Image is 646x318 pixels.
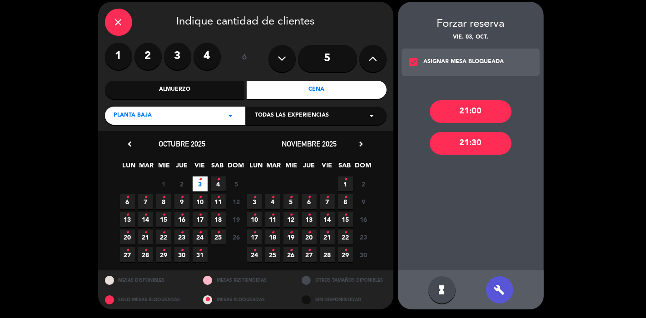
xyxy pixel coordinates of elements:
span: 17 [247,230,262,245]
i: • [199,225,202,240]
i: • [162,243,165,258]
span: 3 [193,176,208,191]
i: • [199,243,202,258]
div: OTROS TAMAÑOS DIPONIBLES [295,270,393,290]
span: 4 [211,176,226,191]
i: • [144,243,147,258]
label: 1 [105,43,132,70]
span: Todas las experiencias [255,111,329,120]
i: • [253,208,256,222]
span: 22 [156,230,171,245]
i: • [344,190,347,205]
span: VIE [192,160,207,175]
span: 13 [120,212,135,227]
span: MIE [284,160,299,175]
div: MESAS BLOQUEADAS [196,290,295,309]
i: • [289,208,293,222]
span: Planta Baja [114,111,152,120]
span: 28 [320,247,335,262]
i: • [144,208,147,222]
span: 1 [338,176,353,191]
i: • [344,172,347,187]
span: 7 [138,194,153,209]
span: 27 [120,247,135,262]
i: • [180,208,184,222]
span: VIE [319,160,334,175]
i: • [126,190,129,205]
i: • [199,172,202,187]
i: • [326,225,329,240]
span: 6 [302,194,317,209]
span: 21 [138,230,153,245]
span: 2 [174,176,189,191]
span: 9 [174,194,189,209]
span: 10 [193,194,208,209]
label: 2 [134,43,162,70]
i: • [289,190,293,205]
span: 5 [283,194,298,209]
span: 1 [156,176,171,191]
i: • [126,225,129,240]
i: arrow_drop_down [225,110,236,121]
i: • [217,225,220,240]
label: 4 [194,43,221,70]
i: • [271,243,274,258]
span: 5 [229,176,244,191]
span: DOM [228,160,243,175]
i: • [289,243,293,258]
i: • [144,190,147,205]
span: 31 [193,247,208,262]
i: hourglass_full [437,284,447,295]
span: JUE [174,160,189,175]
span: 14 [138,212,153,227]
div: Cena [247,81,387,99]
i: • [162,208,165,222]
span: 13 [302,212,317,227]
i: • [162,225,165,240]
i: check_box [408,57,419,68]
i: • [253,243,256,258]
span: 15 [156,212,171,227]
span: 23 [356,230,371,245]
i: • [289,225,293,240]
i: arrow_drop_down [367,110,378,121]
i: build [494,284,505,295]
span: 18 [265,230,280,245]
div: ASIGNAR MESA BLOQUEADA [424,58,504,67]
span: 20 [302,230,317,245]
span: 9 [356,194,371,209]
i: • [271,208,274,222]
span: 15 [338,212,353,227]
div: MESAS RESTRINGIDAS [196,270,295,290]
span: SAB [337,160,352,175]
div: ó [230,43,259,74]
span: 16 [356,212,371,227]
label: 3 [164,43,191,70]
span: 30 [174,247,189,262]
div: Almuerzo [105,81,245,99]
i: • [180,243,184,258]
span: 3 [247,194,262,209]
span: 12 [229,194,244,209]
span: MAR [139,160,154,175]
span: 27 [302,247,317,262]
i: • [199,208,202,222]
span: 16 [174,212,189,227]
div: vie. 03, oct. [398,33,544,42]
span: 28 [138,247,153,262]
span: 7 [320,194,335,209]
span: 30 [356,247,371,262]
i: • [271,225,274,240]
div: 21:00 [430,100,512,123]
span: 25 [211,230,226,245]
span: 22 [338,230,353,245]
span: MAR [266,160,281,175]
span: 19 [229,212,244,227]
i: • [308,225,311,240]
span: LUN [121,160,136,175]
span: 29 [156,247,171,262]
div: MESAS DISPONIBLES [98,270,197,290]
span: 25 [265,247,280,262]
span: 24 [247,247,262,262]
span: 18 [211,212,226,227]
